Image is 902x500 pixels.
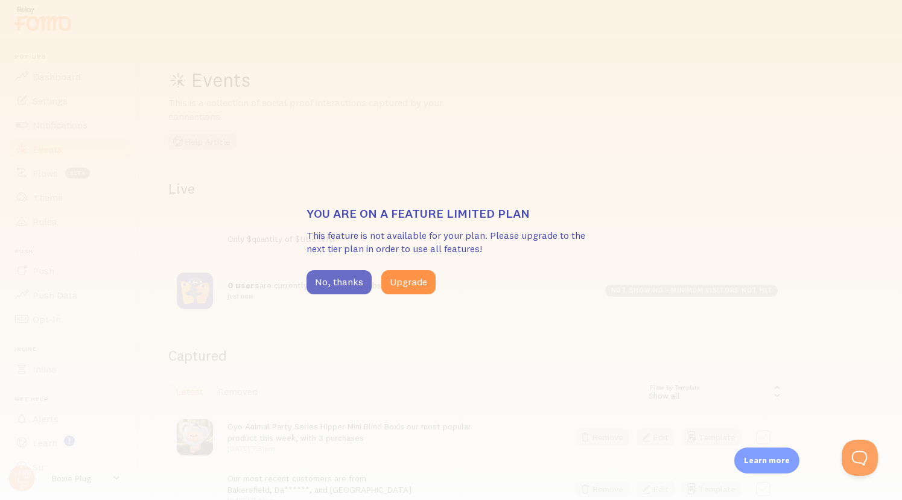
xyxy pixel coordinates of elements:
iframe: Help Scout Beacon - Open [842,440,878,476]
button: Upgrade [381,270,436,294]
div: Learn more [734,448,799,473]
p: Learn more [744,455,790,466]
p: This feature is not available for your plan. Please upgrade to the next tier plan in order to use... [306,229,596,256]
h3: You are on a feature limited plan [306,206,596,221]
button: No, thanks [306,270,372,294]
